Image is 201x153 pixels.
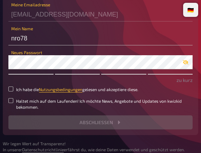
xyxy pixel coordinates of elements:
[8,7,193,21] input: Meine Emailadresse
[8,76,193,84] p: zu kurz
[22,147,64,152] a: Datenschutzrichtlinie
[3,141,198,153] small: Wir legen Wert auf Transparenz! In unserer erfährst du, wie deine Daten verwendet und geschützt w...
[39,87,82,92] a: Nutzungsbedingungen
[8,115,193,129] button: Abschließen
[16,87,138,93] small: Ich habe die gelesen und akzeptiere diese.
[8,31,193,45] input: Mein Name
[185,4,197,15] li: 🇩🇪
[16,98,193,110] small: Haltet mich auf dem Laufenden! Ich möchte News, Angebote und Updates von kwizkid bekommen.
